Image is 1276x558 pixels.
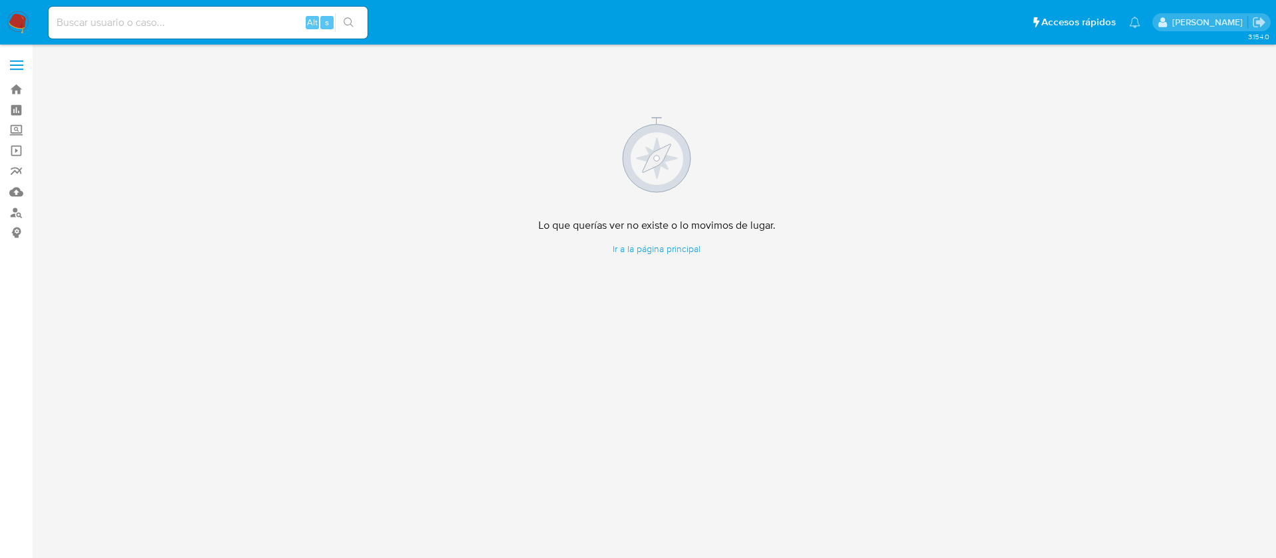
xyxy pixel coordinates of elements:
button: search-icon [335,13,362,32]
span: Accesos rápidos [1041,15,1116,29]
h4: Lo que querías ver no existe o lo movimos de lugar. [538,219,776,232]
span: Alt [307,16,318,29]
input: Buscar usuario o caso... [49,14,368,31]
a: Notificaciones [1129,17,1140,28]
p: alicia.aldreteperez@mercadolibre.com.mx [1172,16,1247,29]
a: Ir a la página principal [538,243,776,255]
a: Salir [1252,15,1266,29]
span: s [325,16,329,29]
